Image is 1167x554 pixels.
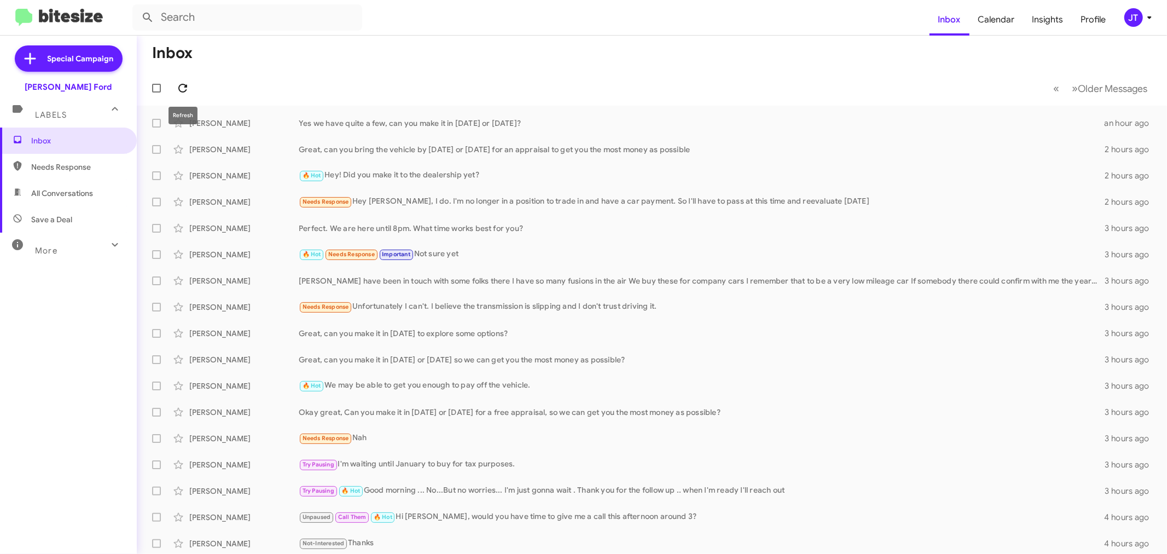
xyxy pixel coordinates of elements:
div: 4 hours ago [1104,538,1158,549]
span: Labels [35,110,67,120]
span: Try Pausing [303,461,334,468]
div: Unfortunately I can't. I believe the transmission is slipping and I don't trust driving it. [299,301,1104,313]
div: Thanks [299,537,1104,550]
span: Not-Interested [303,540,345,547]
span: Inbox [31,135,124,146]
span: 🔥 Hot [374,513,392,521]
div: 3 hours ago [1104,249,1158,260]
div: Great, can you make it in [DATE] or [DATE] so we can get you the most money as possible? [299,354,1104,365]
div: Refresh [169,107,198,124]
div: [PERSON_NAME] [189,223,299,234]
span: Special Campaign [48,53,114,64]
div: Great, can you make it in [DATE] to explore some options? [299,328,1104,339]
div: 2 hours ago [1104,170,1158,181]
div: 3 hours ago [1104,275,1158,286]
div: Yes we have quite a few, can you make it in [DATE] or [DATE]? [299,118,1104,129]
div: Hey! Did you make it to the dealership yet? [299,169,1104,182]
div: [PERSON_NAME] [189,144,299,155]
div: Okay great, Can you make it in [DATE] or [DATE] for a free appraisal, so we can get you the most ... [299,407,1104,418]
div: 2 hours ago [1104,144,1158,155]
div: Great, can you bring the vehicle by [DATE] or [DATE] for an appraisal to get you the most money a... [299,144,1104,155]
div: [PERSON_NAME] [189,302,299,313]
span: Try Pausing [303,487,334,494]
div: Hi [PERSON_NAME], would you have time to give me a call this afternoon around 3? [299,511,1104,523]
div: [PERSON_NAME] have been in touch with some folks there I have so many fusions in the air We buy t... [299,275,1104,286]
button: Previous [1047,77,1066,100]
span: 🔥 Hot [303,172,321,179]
a: Insights [1024,4,1072,36]
span: » [1072,82,1078,95]
div: 3 hours ago [1104,302,1158,313]
span: Unpaused [303,513,331,521]
div: JT [1124,8,1143,27]
div: an hour ago [1104,118,1158,129]
div: [PERSON_NAME] Ford [25,82,112,93]
div: 3 hours ago [1104,407,1158,418]
div: Good morning ... No...But no worries... I'm just gonna wait . Thank you for the follow up .. when... [299,484,1104,497]
div: [PERSON_NAME] [189,249,299,260]
div: [PERSON_NAME] [189,407,299,418]
div: 3 hours ago [1104,328,1158,339]
div: 3 hours ago [1104,354,1158,365]
div: [PERSON_NAME] [189,486,299,497]
div: 3 hours ago [1104,486,1158,497]
div: [PERSON_NAME] [189,538,299,549]
div: 4 hours ago [1104,512,1158,523]
span: Older Messages [1078,83,1147,95]
div: [PERSON_NAME] [189,275,299,286]
span: 🔥 Hot [303,251,321,258]
span: Save a Deal [31,214,72,225]
span: Needs Response [328,251,375,258]
a: Profile [1072,4,1115,36]
div: Perfect. We are here until 8pm. What time works best for you? [299,223,1104,234]
h1: Inbox [152,44,193,62]
div: 3 hours ago [1104,223,1158,234]
button: JT [1115,8,1155,27]
span: Important [382,251,410,258]
a: Inbox [930,4,969,36]
div: Nah [299,432,1104,445]
a: Special Campaign [15,45,123,72]
button: Next [1065,77,1154,100]
div: [PERSON_NAME] [189,354,299,365]
div: [PERSON_NAME] [189,170,299,181]
div: 3 hours ago [1104,459,1158,470]
div: We may be able to get you enough to pay off the vehicle. [299,379,1104,392]
div: [PERSON_NAME] [189,380,299,391]
span: All Conversations [31,188,93,199]
span: Needs Response [31,161,124,172]
div: [PERSON_NAME] [189,118,299,129]
nav: Page navigation example [1047,77,1154,100]
span: Needs Response [303,198,349,205]
div: 2 hours ago [1104,197,1158,207]
span: Needs Response [303,303,349,310]
span: Call Them [338,513,367,521]
div: 3 hours ago [1104,433,1158,444]
span: 🔥 Hot [341,487,360,494]
input: Search [132,4,362,31]
div: [PERSON_NAME] [189,459,299,470]
span: 🔥 Hot [303,382,321,389]
div: Hey [PERSON_NAME], I do. I'm no longer in a position to trade in and have a car payment. So I'll ... [299,195,1104,208]
div: [PERSON_NAME] [189,328,299,339]
a: Calendar [969,4,1024,36]
div: 3 hours ago [1104,380,1158,391]
div: Not sure yet [299,248,1104,261]
div: [PERSON_NAME] [189,433,299,444]
div: [PERSON_NAME] [189,512,299,523]
span: Needs Response [303,435,349,442]
div: I'm waiting until January to buy for tax purposes. [299,458,1104,471]
div: [PERSON_NAME] [189,197,299,207]
span: More [35,246,57,256]
span: « [1053,82,1059,95]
